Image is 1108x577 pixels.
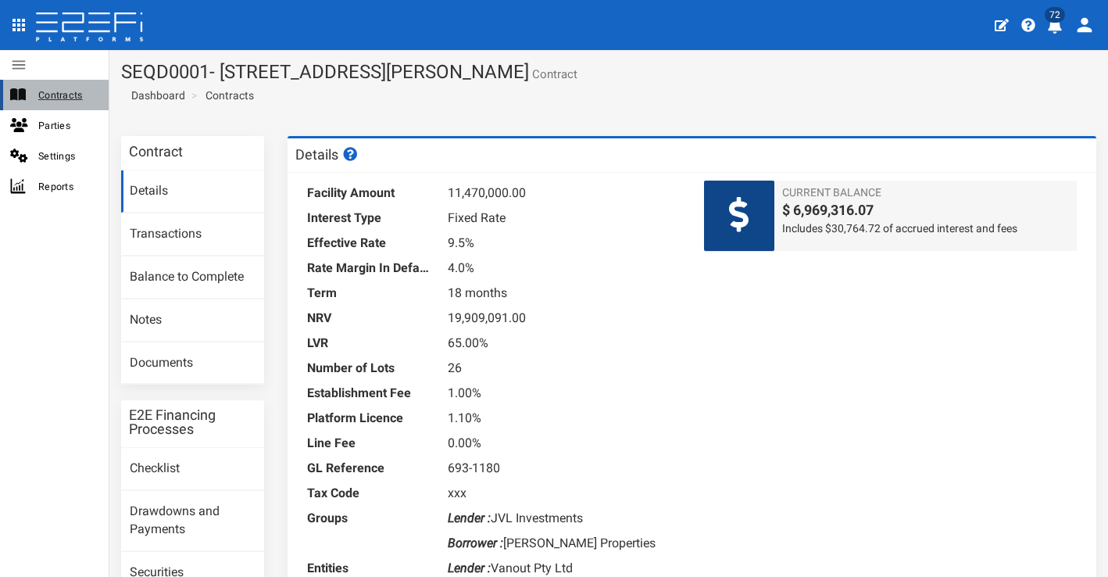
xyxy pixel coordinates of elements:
[307,306,432,331] dt: NRV
[448,381,681,406] dd: 1.00%
[307,281,432,306] dt: Term
[448,506,681,531] dd: JVL Investments
[121,170,264,213] a: Details
[448,511,491,525] i: Lender :
[121,342,264,385] a: Documents
[38,177,96,195] span: Reports
[121,62,1096,82] h1: SEQD0001- [STREET_ADDRESS][PERSON_NAME]
[38,86,96,104] span: Contracts
[206,88,254,103] a: Contracts
[448,231,681,256] dd: 9.5%
[448,281,681,306] dd: 18 months
[307,481,432,506] dt: Tax Code
[125,89,185,102] span: Dashboard
[307,231,432,256] dt: Effective Rate
[448,256,681,281] dd: 4.0%
[38,147,96,165] span: Settings
[448,206,681,231] dd: Fixed Rate
[782,185,1070,200] span: Current Balance
[307,331,432,356] dt: LVR
[782,220,1070,236] span: Includes $30,764.72 of accrued interest and fees
[121,256,264,299] a: Balance to Complete
[121,448,264,490] a: Checklist
[448,181,681,206] dd: 11,470,000.00
[307,456,432,481] dt: GL Reference
[295,147,359,162] h3: Details
[121,491,264,551] a: Drawdowns and Payments
[448,481,681,506] dd: xxx
[448,356,681,381] dd: 26
[448,331,681,356] dd: 65.00%
[307,256,432,281] dt: Rate Margin In Default
[448,431,681,456] dd: 0.00%
[38,116,96,134] span: Parties
[448,531,681,556] dd: [PERSON_NAME] Properties
[448,536,503,550] i: Borrower :
[529,69,577,81] small: Contract
[307,181,432,206] dt: Facility Amount
[782,200,1070,220] span: $ 6,969,316.07
[448,406,681,431] dd: 1.10%
[307,206,432,231] dt: Interest Type
[448,456,681,481] dd: 693-1180
[121,299,264,342] a: Notes
[121,213,264,256] a: Transactions
[307,506,432,531] dt: Groups
[448,561,491,575] i: Lender :
[125,88,185,103] a: Dashboard
[448,306,681,331] dd: 19,909,091.00
[129,145,183,159] h3: Contract
[129,408,256,436] h3: E2E Financing Processes
[307,356,432,381] dt: Number of Lots
[307,381,432,406] dt: Establishment Fee
[307,431,432,456] dt: Line Fee
[307,406,432,431] dt: Platform Licence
